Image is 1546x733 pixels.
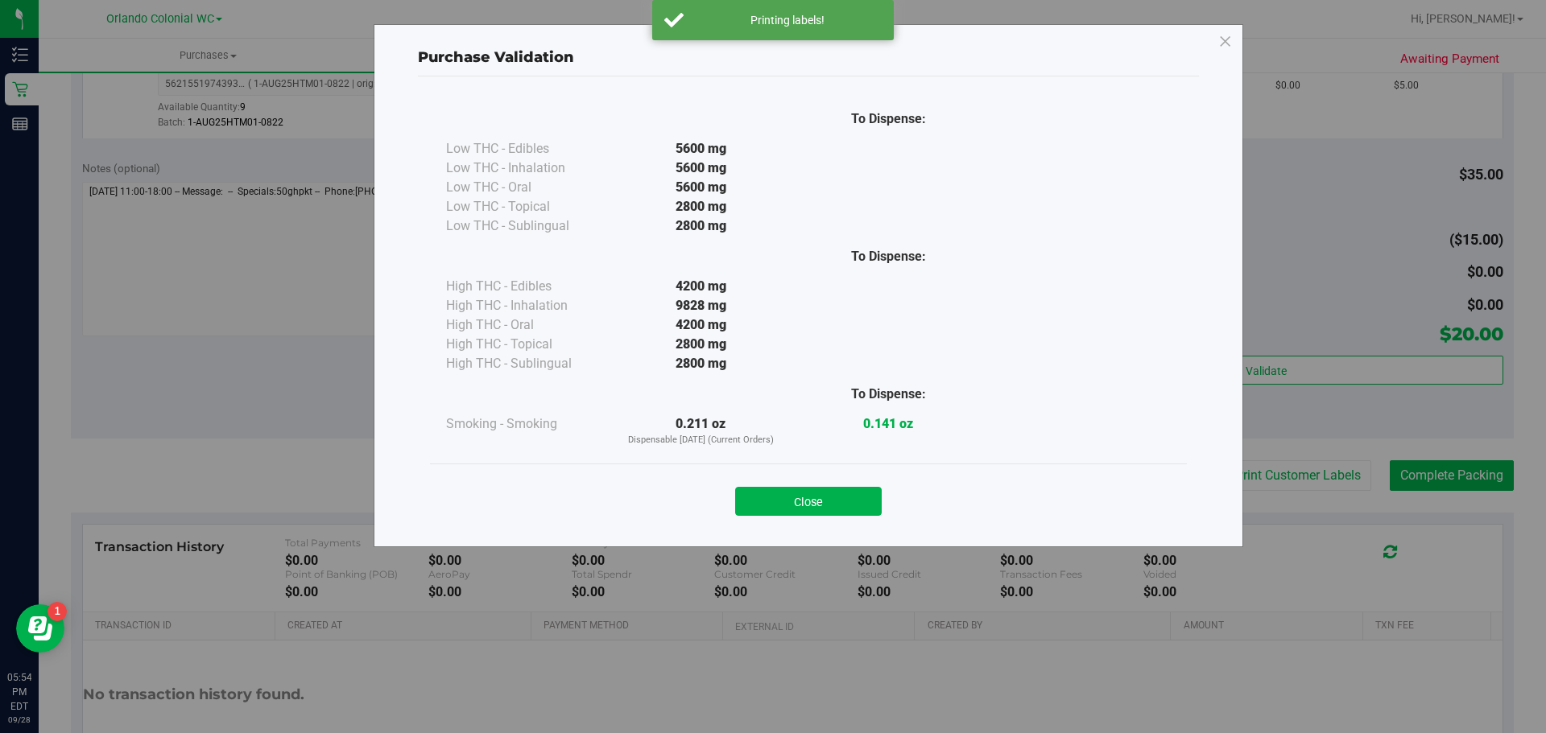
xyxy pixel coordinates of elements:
[446,159,607,178] div: Low THC - Inhalation
[446,277,607,296] div: High THC - Edibles
[607,277,795,296] div: 4200 mg
[607,296,795,315] div: 9828 mg
[607,335,795,354] div: 2800 mg
[446,296,607,315] div: High THC - Inhalation
[446,414,607,434] div: Smoking - Smoking
[795,109,982,129] div: To Dispense:
[607,216,795,236] div: 2800 mg
[16,604,64,653] iframe: Resource center
[607,197,795,216] div: 2800 mg
[446,197,607,216] div: Low THC - Topical
[607,178,795,197] div: 5600 mg
[607,414,795,447] div: 0.211 oz
[607,434,795,447] p: Dispensable [DATE] (Current Orders)
[446,178,607,197] div: Low THC - Oral
[607,354,795,373] div: 2800 mg
[795,247,982,266] div: To Dispense:
[607,139,795,159] div: 5600 mg
[607,315,795,335] div: 4200 mg
[863,416,913,431] strong: 0.141 oz
[607,159,795,178] div: 5600 mg
[418,48,574,66] span: Purchase Validation
[446,216,607,236] div: Low THC - Sublingual
[48,602,67,621] iframe: Resource center unread badge
[446,315,607,335] div: High THC - Oral
[692,12,882,28] div: Printing labels!
[446,354,607,373] div: High THC - Sublingual
[446,335,607,354] div: High THC - Topical
[446,139,607,159] div: Low THC - Edibles
[795,385,982,404] div: To Dispense:
[735,487,882,516] button: Close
